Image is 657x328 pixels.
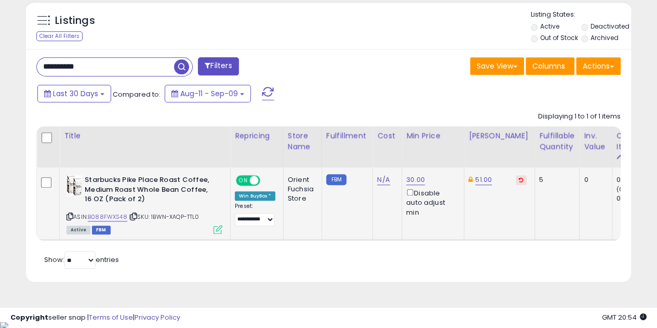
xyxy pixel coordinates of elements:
div: Preset: [235,203,275,226]
small: FBM [326,174,346,185]
span: All listings currently available for purchase on Amazon [66,226,90,234]
div: ASIN: [66,175,222,233]
button: Actions [576,57,621,75]
span: Columns [532,61,565,71]
div: Inv. value [584,130,607,152]
span: Aug-11 - Sep-09 [180,88,238,99]
label: Archived [591,33,619,42]
div: Fulfillable Quantity [539,130,575,152]
div: Clear All Filters [36,31,83,41]
span: OFF [259,176,275,185]
a: B088FWXS48 [88,213,127,221]
div: seller snap | | [10,313,180,323]
div: Ordered Items [616,130,654,152]
label: Active [540,22,559,31]
button: Save View [470,57,524,75]
div: Orient Fuchsia Store [288,175,314,204]
span: Show: entries [44,255,119,265]
label: Out of Stock [540,33,578,42]
div: [PERSON_NAME] [468,130,530,141]
a: 30.00 [406,175,425,185]
a: Terms of Use [89,312,133,322]
a: N/A [377,175,390,185]
b: Starbucks Pike Place Roast Coffee, Medium Roast Whole Bean Coffee, 16 OZ (Pack of 2) [85,175,211,207]
label: Deactivated [591,22,629,31]
h5: Listings [55,14,95,28]
a: 51.00 [475,175,492,185]
span: Last 30 Days [53,88,98,99]
div: 0 [584,175,604,185]
img: 41PuCzAqdLL._SL40_.jpg [66,175,82,196]
small: (0%) [616,185,631,193]
div: 5 [539,175,571,185]
button: Last 30 Days [37,85,111,102]
strong: Copyright [10,312,48,322]
div: Repricing [235,130,279,141]
a: Privacy Policy [135,312,180,322]
div: Fulfillment [326,130,368,141]
span: ON [237,176,250,185]
span: | SKU: 1BWN-XAQP-TTL0 [129,213,199,221]
span: FBM [92,226,111,234]
div: Store Name [288,130,317,152]
div: Min Price [406,130,460,141]
button: Columns [526,57,574,75]
div: Cost [377,130,397,141]
div: Win BuyBox * [235,191,275,201]
div: Disable auto adjust min [406,187,456,217]
div: Title [64,130,226,141]
div: Displaying 1 to 1 of 1 items [538,112,621,122]
p: Listing States: [531,10,631,20]
span: 2025-10-10 20:54 GMT [602,312,647,322]
button: Filters [198,57,238,75]
span: Compared to: [113,89,160,99]
button: Aug-11 - Sep-09 [165,85,251,102]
